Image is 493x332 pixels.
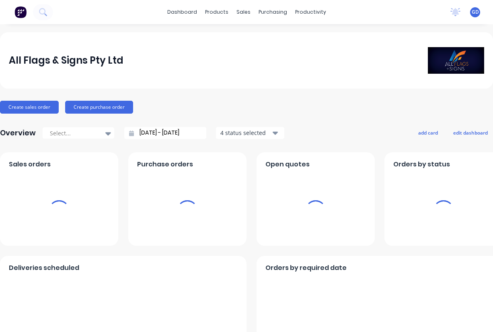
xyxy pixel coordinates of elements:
[413,127,443,138] button: add card
[265,160,310,169] span: Open quotes
[163,6,201,18] a: dashboard
[232,6,255,18] div: sales
[448,127,493,138] button: edit dashboard
[393,160,450,169] span: Orders by status
[137,160,193,169] span: Purchase orders
[9,160,51,169] span: Sales orders
[65,101,133,114] button: Create purchase order
[201,6,232,18] div: products
[9,52,123,68] div: All Flags & Signs Pty Ltd
[216,127,284,139] button: 4 status selected
[428,47,484,74] img: All Flags & Signs Pty Ltd
[291,6,330,18] div: productivity
[14,6,27,18] img: Factory
[9,263,79,273] span: Deliveries scheduled
[255,6,291,18] div: purchasing
[472,8,479,16] span: GD
[265,263,347,273] span: Orders by required date
[220,129,271,137] div: 4 status selected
